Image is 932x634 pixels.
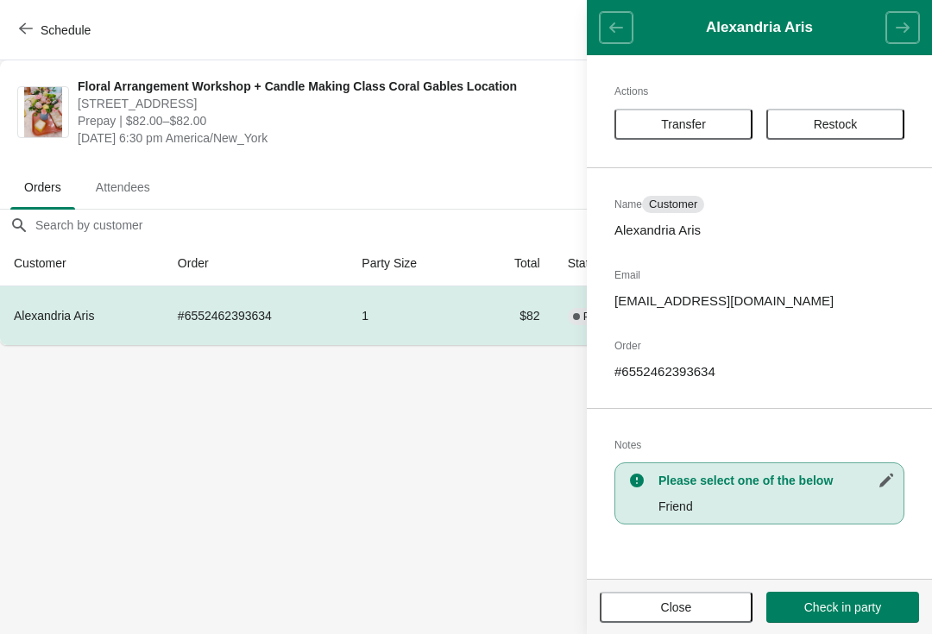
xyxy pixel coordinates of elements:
p: Friend [658,498,895,515]
h2: Order [614,337,904,355]
span: Paid [583,310,606,323]
h2: Email [614,267,904,284]
button: Schedule [9,15,104,46]
h2: Actions [614,83,904,100]
td: 1 [348,286,473,345]
th: Total [473,241,553,286]
h2: Name [614,196,904,213]
input: Search by customer [35,210,932,241]
span: Close [661,600,692,614]
th: Status [554,241,664,286]
span: Prepay | $82.00–$82.00 [78,112,600,129]
span: Restock [814,117,858,131]
span: Customer [649,198,697,211]
span: Floral Arrangement Workshop + Candle Making Class Coral Gables Location [78,78,600,95]
span: Alexandria Aris [14,309,94,323]
td: # 6552462393634 [164,286,349,345]
span: Attendees [82,172,164,203]
button: Check in party [766,592,919,623]
h1: Alexandria Aris [633,19,886,36]
td: $82 [473,286,553,345]
button: Close [600,592,753,623]
span: [DATE] 6:30 pm America/New_York [78,129,600,147]
button: Transfer [614,109,753,140]
button: Restock [766,109,904,140]
span: Schedule [41,23,91,37]
h2: Notes [614,436,904,454]
span: Check in party [804,600,881,614]
span: Orders [10,172,75,203]
p: [EMAIL_ADDRESS][DOMAIN_NAME] [614,292,904,310]
p: Alexandria Aris [614,222,904,239]
p: # 6552462393634 [614,363,904,380]
img: Floral Arrangement Workshop + Candle Making Class Coral Gables Location [24,87,62,137]
h3: Please select one of the below [658,472,895,489]
span: [STREET_ADDRESS] [78,95,600,112]
span: Transfer [661,117,706,131]
th: Order [164,241,349,286]
th: Party Size [348,241,473,286]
